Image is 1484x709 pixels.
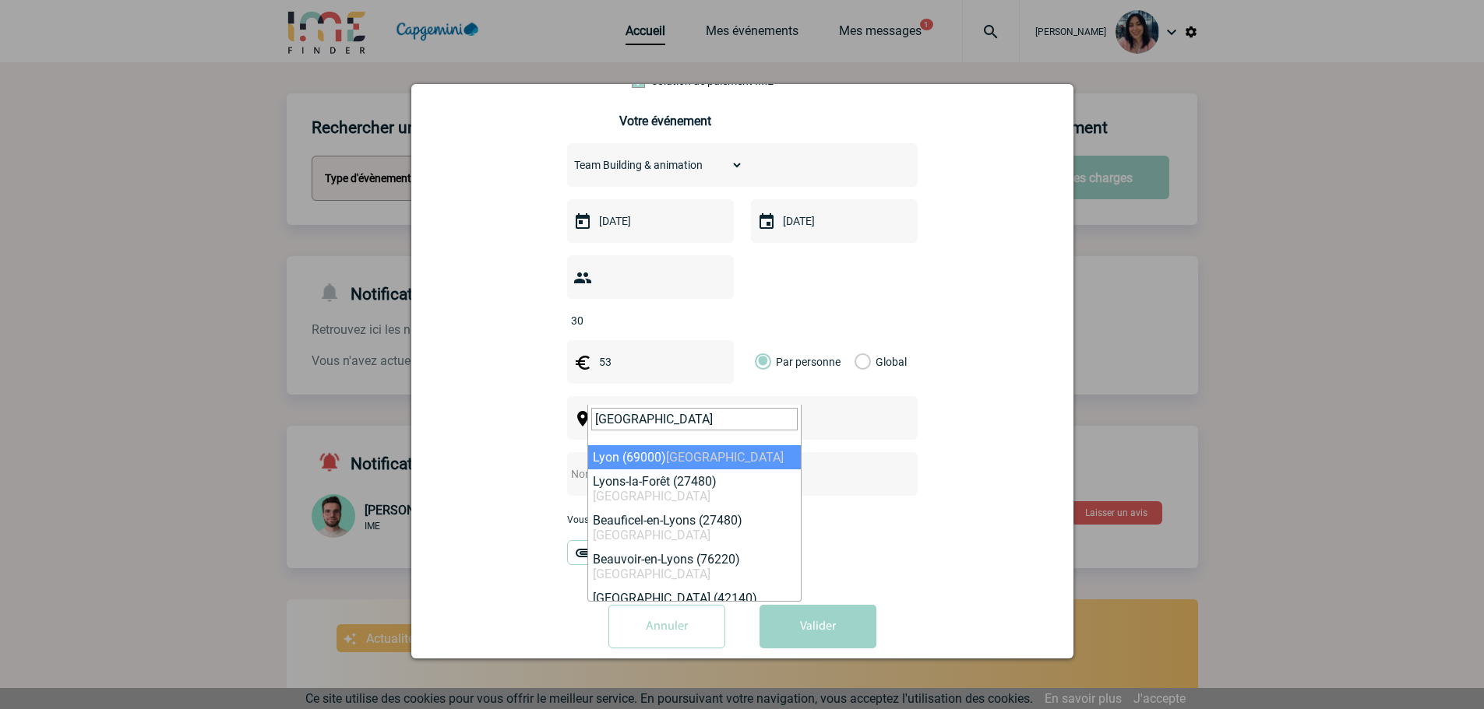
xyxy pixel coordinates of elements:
h3: Votre événement [619,114,865,128]
input: Annuler [608,605,725,648]
li: Beauficel-en-Lyons (27480) [588,508,801,547]
span: [GEOGRAPHIC_DATA] [666,450,784,465]
li: [GEOGRAPHIC_DATA] (42140) [588,586,801,625]
p: Vous pouvez ajouter une pièce jointe à votre demande [567,514,918,525]
span: [GEOGRAPHIC_DATA] [593,489,710,504]
label: Conformité aux process achat client, Prise en charge de la facturation, Mutualisation de plusieur... [632,75,700,87]
li: Lyon (69000) [588,445,801,469]
label: Global [855,340,865,384]
li: Beauvoir-en-Lyons (76220) [588,547,801,586]
input: Budget HT [595,352,703,372]
input: Date de début [595,211,703,231]
input: Nom de l'événement [567,464,876,484]
button: Valider [760,605,876,648]
span: [GEOGRAPHIC_DATA] [593,567,710,581]
label: Par personne [755,340,772,384]
li: Lyons-la-Forêt (27480) [588,469,801,508]
span: [GEOGRAPHIC_DATA] [593,528,710,542]
input: Date de fin [779,211,887,231]
input: Nombre de participants [567,311,714,331]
